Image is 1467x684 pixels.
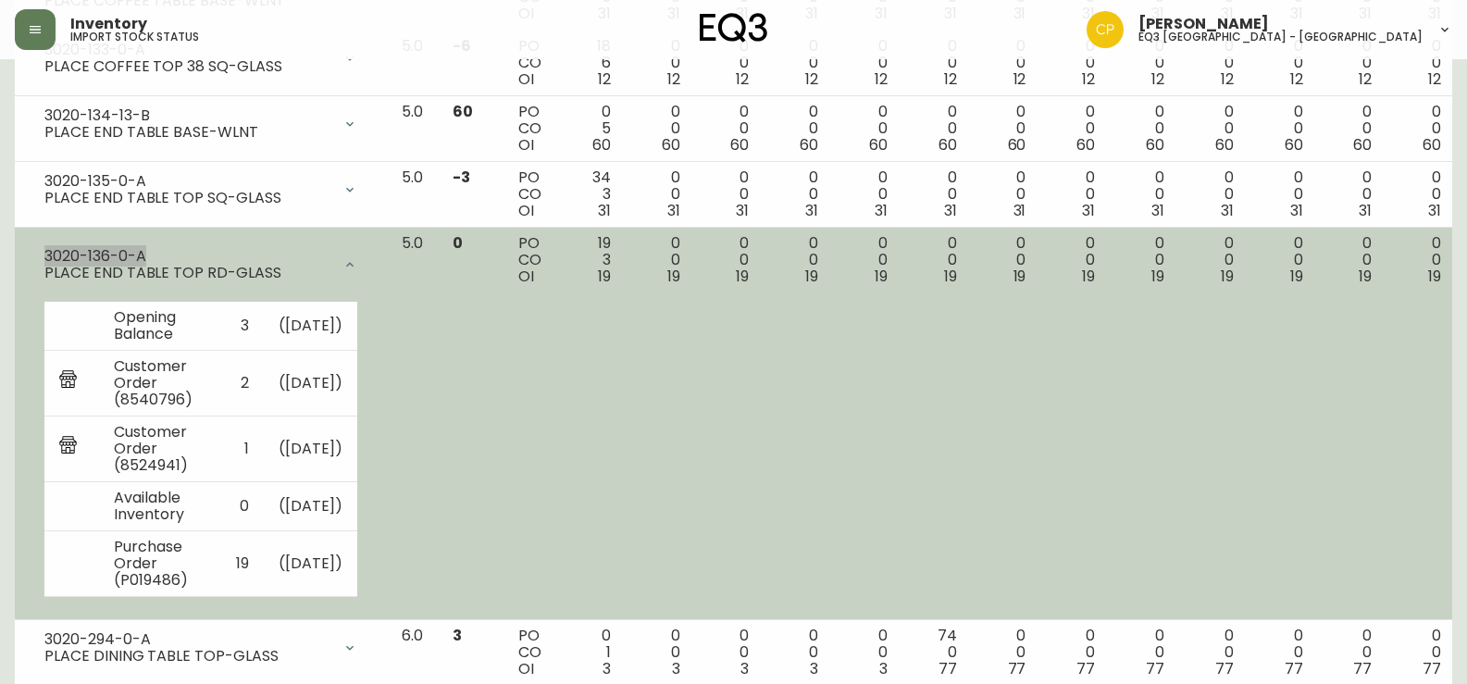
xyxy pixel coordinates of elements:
[987,169,1026,219] div: 0 0
[736,266,749,287] span: 19
[1221,68,1234,90] span: 12
[1353,134,1372,155] span: 60
[1008,658,1026,679] span: 77
[917,628,957,678] div: 74 0
[710,235,750,285] div: 0 0
[592,134,611,155] span: 60
[571,169,611,219] div: 34 3
[1333,235,1373,285] div: 0 0
[1333,628,1373,678] div: 0 0
[518,235,541,285] div: PO CO
[518,38,541,88] div: PO CO
[740,658,749,679] span: 3
[99,530,221,596] td: Purchase Order (P019486)
[1146,134,1164,155] span: 60
[387,31,438,96] td: 5.0
[264,302,358,351] td: ( [DATE] )
[1082,266,1095,287] span: 19
[875,68,888,90] span: 12
[1428,200,1441,221] span: 31
[848,169,888,219] div: 0 0
[1138,31,1423,43] h5: eq3 [GEOGRAPHIC_DATA] - [GEOGRAPHIC_DATA]
[1013,200,1026,221] span: 31
[736,68,749,90] span: 12
[848,104,888,154] div: 0 0
[598,68,611,90] span: 12
[667,266,680,287] span: 19
[1221,266,1234,287] span: 19
[44,248,331,265] div: 3020-136-0-A
[603,658,611,679] span: 3
[1215,134,1234,155] span: 60
[848,235,888,285] div: 0 0
[987,628,1026,678] div: 0 0
[453,625,462,646] span: 3
[640,104,680,154] div: 0 0
[917,104,957,154] div: 0 0
[1285,134,1303,155] span: 60
[1194,235,1234,285] div: 0 0
[99,302,221,351] td: Opening Balance
[518,266,534,287] span: OI
[387,162,438,228] td: 5.0
[221,302,264,351] td: 3
[917,38,957,88] div: 0 0
[1290,266,1303,287] span: 19
[1401,104,1441,154] div: 0 0
[1333,169,1373,219] div: 0 0
[1008,134,1026,155] span: 60
[1215,658,1234,679] span: 77
[387,228,438,620] td: 5.0
[1151,68,1164,90] span: 12
[987,104,1026,154] div: 0 0
[1263,235,1303,285] div: 0 0
[30,169,372,210] div: 3020-135-0-APLACE END TABLE TOP SQ-GLASS
[221,481,264,530] td: 0
[1359,200,1372,221] span: 31
[710,628,750,678] div: 0 0
[848,38,888,88] div: 0 0
[778,628,818,678] div: 0 0
[1353,658,1372,679] span: 77
[70,17,147,31] span: Inventory
[1263,38,1303,88] div: 0 0
[672,658,680,679] span: 3
[662,134,680,155] span: 60
[518,68,534,90] span: OI
[518,169,541,219] div: PO CO
[987,38,1026,88] div: 0 0
[1423,658,1441,679] span: 77
[1151,200,1164,221] span: 31
[598,266,611,287] span: 19
[1013,68,1026,90] span: 12
[1146,658,1164,679] span: 77
[640,235,680,285] div: 0 0
[59,436,77,458] img: retail_report.svg
[1401,38,1441,88] div: 0 0
[1401,235,1441,285] div: 0 0
[1401,169,1441,219] div: 0 0
[44,265,331,281] div: PLACE END TABLE TOP RD-GLASS
[453,232,463,254] span: 0
[939,134,957,155] span: 60
[640,628,680,678] div: 0 0
[571,235,611,285] div: 19 3
[1194,169,1234,219] div: 0 0
[875,266,888,287] span: 19
[1194,628,1234,678] div: 0 0
[1055,38,1095,88] div: 0 0
[875,200,888,221] span: 31
[1125,38,1164,88] div: 0 0
[1290,200,1303,221] span: 31
[778,169,818,219] div: 0 0
[1333,104,1373,154] div: 0 0
[1151,266,1164,287] span: 19
[805,266,818,287] span: 19
[571,628,611,678] div: 0 1
[1055,628,1095,678] div: 0 0
[778,38,818,88] div: 0 0
[805,68,818,90] span: 12
[1082,200,1095,221] span: 31
[518,658,534,679] span: OI
[44,190,331,206] div: PLACE END TABLE TOP SQ-GLASS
